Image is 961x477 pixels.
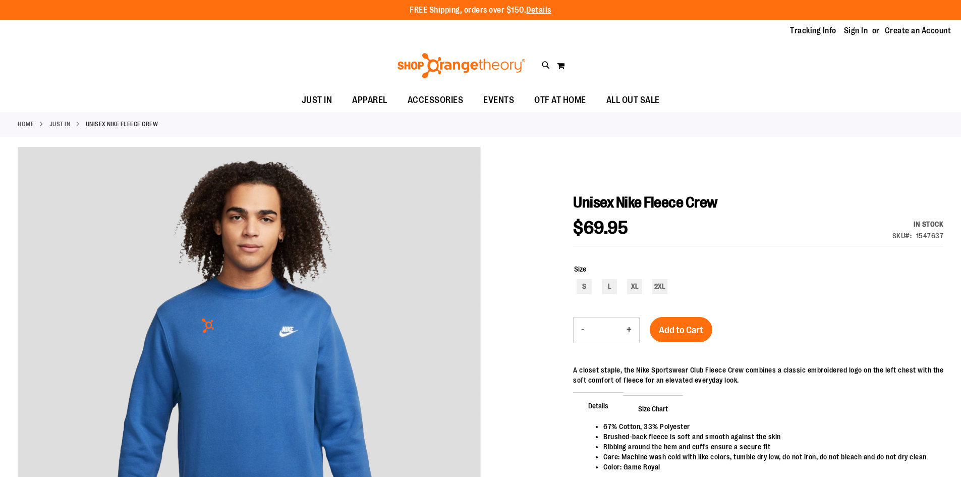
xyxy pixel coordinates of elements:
img: Shop Orangetheory [396,53,527,78]
div: Availability [892,219,944,229]
span: APPAREL [352,89,387,112]
a: Sign In [844,25,868,36]
span: Size Chart [623,395,683,421]
div: S [577,279,592,294]
li: Brushed-back fleece is soft and smooth against the skin [603,432,933,442]
strong: SKU [892,232,912,240]
div: A closet staple, the Nike Sportswear Club Fleece Crew combines a classic embroidered logo on the ... [573,365,943,385]
a: Home [18,120,34,129]
span: JUST IN [302,89,332,112]
span: Details [573,392,624,418]
li: Care: Machine wash cold with like colors, tumble dry low, do not iron, do not bleach and do not d... [603,452,933,462]
span: $69.95 [573,218,628,238]
div: In stock [892,219,944,229]
span: Add to Cart [659,325,703,336]
li: 67% Cotton, 33% Polyester [603,421,933,432]
a: JUST IN [49,120,71,129]
a: Details [526,6,551,15]
p: FREE Shipping, orders over $150. [410,5,551,16]
input: Product quantity [592,318,619,342]
a: Create an Account [885,25,951,36]
div: 2XL [652,279,667,294]
a: Tracking Info [790,25,836,36]
span: Size [574,265,586,273]
button: Decrease product quantity [574,317,592,343]
div: 1547637 [916,231,944,241]
div: XL [627,279,642,294]
strong: Unisex Nike Fleece Crew [86,120,158,129]
span: EVENTS [483,89,514,112]
li: Color: Game Royal [603,462,933,472]
button: Add to Cart [650,317,712,342]
span: Unisex Nike Fleece Crew [573,194,718,211]
span: ALL OUT SALE [606,89,660,112]
span: ACCESSORIES [408,89,464,112]
button: Increase product quantity [619,317,639,343]
div: L [602,279,617,294]
li: Ribbing around the hem and cuffs ensure a secure fit [603,442,933,452]
span: OTF AT HOME [534,89,586,112]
